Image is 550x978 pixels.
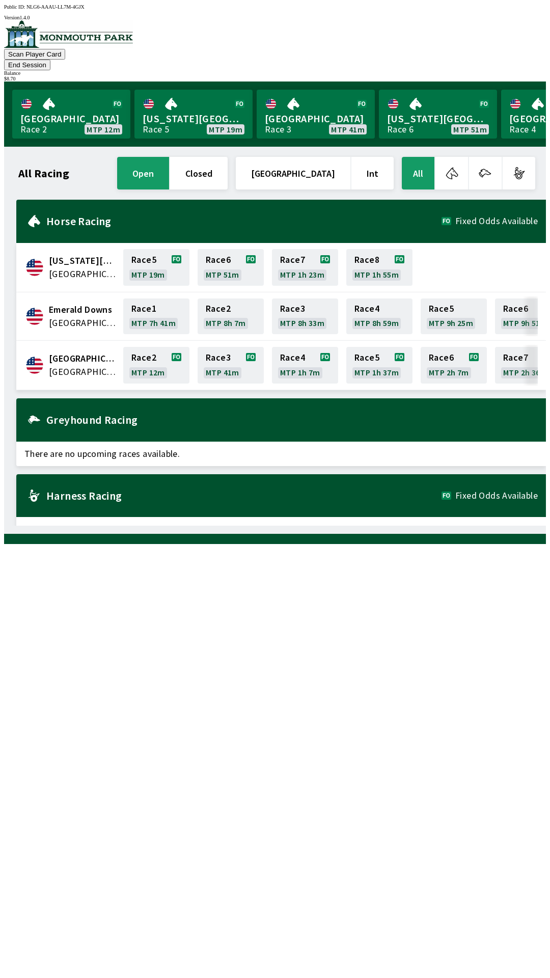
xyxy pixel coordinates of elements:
[131,368,165,376] span: MTP 12m
[265,112,367,125] span: [GEOGRAPHIC_DATA]
[354,368,399,376] span: MTP 1h 37m
[354,256,379,264] span: Race 8
[143,112,244,125] span: [US_STATE][GEOGRAPHIC_DATA]
[455,492,538,500] span: Fixed Odds Available
[503,305,528,313] span: Race 6
[117,157,169,189] button: open
[49,254,117,267] span: Delaware Park
[346,347,413,384] a: Race5MTP 1h 37m
[4,60,50,70] button: End Session
[131,270,165,279] span: MTP 19m
[46,217,442,225] h2: Horse Racing
[387,125,414,133] div: Race 6
[280,368,320,376] span: MTP 1h 7m
[503,368,547,376] span: MTP 2h 36m
[354,354,379,362] span: Race 5
[87,125,120,133] span: MTP 12m
[257,90,375,139] a: [GEOGRAPHIC_DATA]Race 3MTP 41m
[354,270,399,279] span: MTP 1h 55m
[429,354,454,362] span: Race 6
[4,76,546,81] div: $ 8.70
[198,347,264,384] a: Race3MTP 41m
[16,517,546,541] span: There are no upcoming races available.
[131,319,176,327] span: MTP 7h 41m
[123,347,189,384] a: Race2MTP 12m
[123,249,189,286] a: Race5MTP 19m
[503,354,528,362] span: Race 7
[4,20,133,48] img: venue logo
[134,90,253,139] a: [US_STATE][GEOGRAPHIC_DATA]Race 5MTP 19m
[236,157,350,189] button: [GEOGRAPHIC_DATA]
[16,442,546,466] span: There are no upcoming races available.
[198,298,264,334] a: Race2MTP 8h 7m
[280,256,305,264] span: Race 7
[131,256,156,264] span: Race 5
[509,125,536,133] div: Race 4
[331,125,365,133] span: MTP 41m
[4,4,546,10] div: Public ID:
[206,354,231,362] span: Race 3
[354,319,399,327] span: MTP 8h 59m
[421,347,487,384] a: Race6MTP 2h 7m
[131,354,156,362] span: Race 2
[49,316,117,330] span: United States
[280,270,324,279] span: MTP 1h 23m
[265,125,291,133] div: Race 3
[209,125,242,133] span: MTP 19m
[206,368,239,376] span: MTP 41m
[123,298,189,334] a: Race1MTP 7h 41m
[46,416,538,424] h2: Greyhound Racing
[272,298,338,334] a: Race3MTP 8h 33m
[20,112,122,125] span: [GEOGRAPHIC_DATA]
[429,305,454,313] span: Race 5
[421,298,487,334] a: Race5MTP 9h 25m
[402,157,434,189] button: All
[206,305,231,313] span: Race 2
[346,249,413,286] a: Race8MTP 1h 55m
[272,347,338,384] a: Race4MTP 1h 7m
[429,319,473,327] span: MTP 9h 25m
[453,125,487,133] span: MTP 51m
[387,112,489,125] span: [US_STATE][GEOGRAPHIC_DATA]
[379,90,497,139] a: [US_STATE][GEOGRAPHIC_DATA]Race 6MTP 51m
[4,70,546,76] div: Balance
[346,298,413,334] a: Race4MTP 8h 59m
[49,267,117,281] span: United States
[4,49,65,60] button: Scan Player Card
[143,125,169,133] div: Race 5
[280,319,324,327] span: MTP 8h 33m
[18,169,69,177] h1: All Racing
[272,249,338,286] a: Race7MTP 1h 23m
[20,125,47,133] div: Race 2
[351,157,394,189] button: Int
[206,319,246,327] span: MTP 8h 7m
[198,249,264,286] a: Race6MTP 51m
[429,368,469,376] span: MTP 2h 7m
[170,157,228,189] button: closed
[206,270,239,279] span: MTP 51m
[49,352,117,365] span: Monmouth Park
[131,305,156,313] span: Race 1
[12,90,130,139] a: [GEOGRAPHIC_DATA]Race 2MTP 12m
[455,217,538,225] span: Fixed Odds Available
[49,303,117,316] span: Emerald Downs
[280,305,305,313] span: Race 3
[503,319,547,327] span: MTP 9h 51m
[46,492,442,500] h2: Harness Racing
[280,354,305,362] span: Race 4
[26,4,85,10] span: NLG6-AAAU-LL7M-4GJX
[4,15,546,20] div: Version 1.4.0
[354,305,379,313] span: Race 4
[49,365,117,378] span: United States
[206,256,231,264] span: Race 6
